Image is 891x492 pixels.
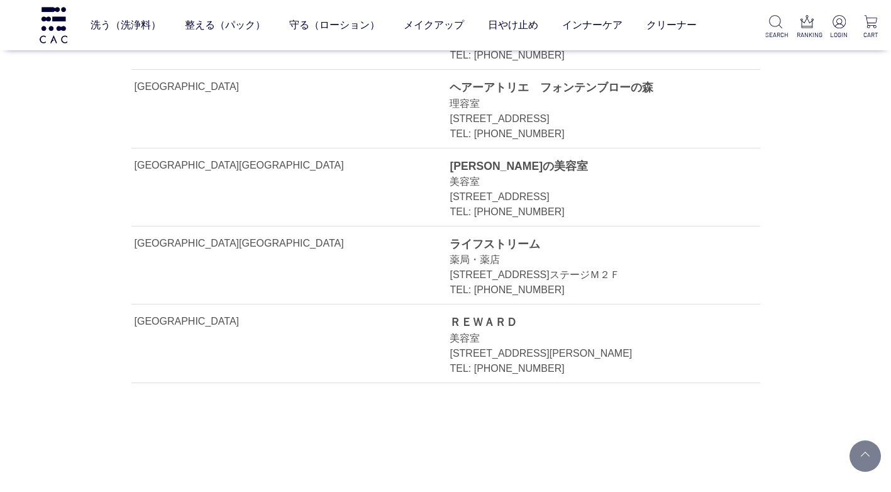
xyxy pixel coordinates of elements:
div: [GEOGRAPHIC_DATA] [135,79,291,94]
a: インナーケア [562,8,623,43]
a: RANKING [797,15,817,40]
div: TEL: [PHONE_NUMBER] [450,204,731,220]
a: 日やけ止め [488,8,538,43]
a: 守る（ローション） [289,8,380,43]
div: [STREET_ADDRESS] [450,111,731,126]
img: logo [38,7,69,43]
div: [GEOGRAPHIC_DATA] [135,314,291,329]
a: クリーナー [646,8,697,43]
div: TEL: [PHONE_NUMBER] [450,282,731,298]
a: 洗う（洗浄料） [91,8,161,43]
div: TEL: [PHONE_NUMBER] [450,126,731,142]
div: ヘアーアトリエ フォンテンブローの森 [450,79,731,96]
div: 理容室 [450,96,731,111]
div: [STREET_ADDRESS] [450,189,731,204]
div: [GEOGRAPHIC_DATA][GEOGRAPHIC_DATA] [135,236,344,251]
div: ライフストリーム [450,236,731,252]
p: LOGIN [829,30,849,40]
div: 美容室 [450,331,731,346]
a: 整える（パック） [185,8,265,43]
a: LOGIN [829,15,849,40]
div: [STREET_ADDRESS][PERSON_NAME] [450,346,731,361]
p: CART [861,30,881,40]
div: [STREET_ADDRESS]ステージＭ２Ｆ [450,267,731,282]
div: 薬局・薬店 [450,252,731,267]
a: メイクアップ [404,8,464,43]
div: 美容室 [450,174,731,189]
a: CART [861,15,881,40]
p: RANKING [797,30,817,40]
div: [GEOGRAPHIC_DATA][GEOGRAPHIC_DATA] [135,158,344,173]
div: ＲＥＷＡＲＤ [450,314,731,330]
div: [PERSON_NAME]の美容室 [450,158,731,174]
p: SEARCH [765,30,785,40]
div: TEL: [PHONE_NUMBER] [450,361,731,376]
a: SEARCH [765,15,785,40]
